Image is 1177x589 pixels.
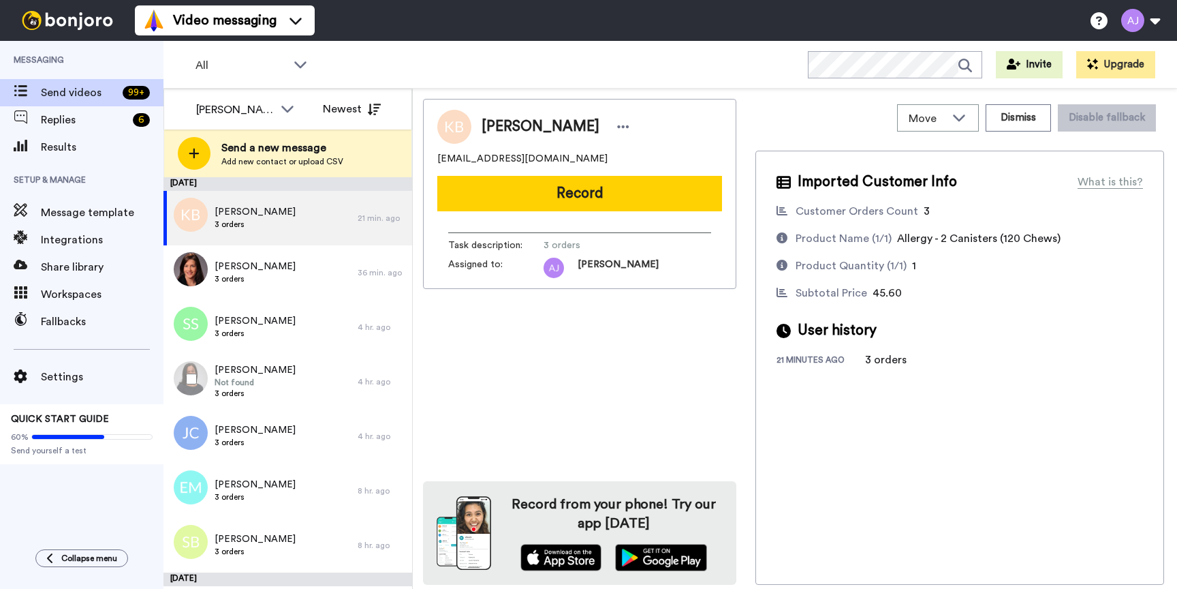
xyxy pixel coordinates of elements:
span: 3 [924,206,930,217]
span: User history [798,320,877,341]
img: sb.png [174,525,208,559]
div: 3 orders [865,352,933,368]
span: Collapse menu [61,553,117,564]
img: vm-color.svg [143,10,165,31]
span: 3 orders [215,328,296,339]
span: Not found [215,377,296,388]
span: Send videos [41,85,117,101]
span: Message template [41,205,163,221]
button: Record [437,176,722,211]
span: Imported Customer Info [798,172,957,192]
div: 4 hr. ago [358,322,405,333]
span: Send a new message [221,140,343,156]
img: kb.png [174,198,208,232]
span: 3 orders [544,239,673,252]
div: 99 + [123,86,150,100]
div: Product Quantity (1/1) [796,258,907,274]
span: 1 [912,260,916,271]
span: 3 orders [215,219,296,230]
span: [PERSON_NAME] [215,423,296,437]
h4: Record from your phone! Try our app [DATE] [505,495,723,533]
span: Results [41,139,163,155]
span: [PERSON_NAME] [578,258,659,278]
img: Image of Karl Boozer [437,110,471,144]
span: Task description : [448,239,544,252]
span: Allergy - 2 Canisters (120 Chews) [897,233,1061,244]
div: Product Name (1/1) [796,230,892,247]
div: 36 min. ago [358,267,405,278]
img: download [437,496,491,570]
span: [PERSON_NAME] [215,205,296,219]
div: [DATE] [163,573,412,586]
span: Replies [41,112,127,128]
button: Dismiss [986,104,1051,132]
img: bj-logo-header-white.svg [16,11,119,30]
img: ss.png [174,307,208,341]
img: em.png [174,470,208,504]
div: 4 hr. ago [358,376,405,387]
span: QUICK START GUIDE [11,414,109,424]
div: [DATE] [163,177,412,191]
span: [PERSON_NAME] [482,117,599,137]
span: [PERSON_NAME] [215,363,296,377]
span: Video messaging [173,11,277,30]
div: 4 hr. ago [358,431,405,442]
img: 63c0259f-d177-4e59-9275-fd2165b3c505.jpg [174,252,208,286]
div: 6 [133,113,150,127]
span: 3 orders [215,388,296,399]
img: jc.png [174,416,208,450]
div: 8 hr. ago [358,540,405,551]
span: Share library [41,259,163,275]
span: Workspaces [41,286,163,303]
span: Integrations [41,232,163,248]
button: Upgrade [1076,51,1155,78]
button: Collapse menu [35,549,128,567]
span: All [195,57,287,74]
div: 21 minutes ago [776,354,865,368]
div: 21 min. ago [358,213,405,224]
div: 8 hr. ago [358,485,405,496]
span: 3 orders [215,437,296,448]
span: [PERSON_NAME] [215,260,296,273]
span: 60% [11,432,29,442]
button: Disable fallback [1058,104,1156,132]
div: What is this? [1078,174,1143,190]
button: Newest [313,95,391,123]
span: Settings [41,369,163,385]
span: [EMAIL_ADDRESS][DOMAIN_NAME] [437,152,608,166]
span: [PERSON_NAME] [215,314,296,328]
div: Subtotal Price [796,285,867,301]
button: Invite [996,51,1063,78]
div: Customer Orders Count [796,203,918,220]
span: Add new contact or upload CSV [221,156,343,167]
span: 45.60 [873,288,902,299]
span: 3 orders [215,492,296,502]
span: Send yourself a test [11,445,153,456]
span: [PERSON_NAME] [215,478,296,492]
span: Fallbacks [41,314,163,330]
div: [PERSON_NAME] [196,102,274,118]
span: 3 orders [215,546,296,557]
span: [PERSON_NAME] [215,532,296,546]
span: 3 orders [215,273,296,284]
span: Move [909,110,945,127]
span: Assigned to: [448,258,544,278]
img: appstore [520,544,601,571]
img: aj.png [544,258,564,278]
img: playstore [615,544,707,571]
